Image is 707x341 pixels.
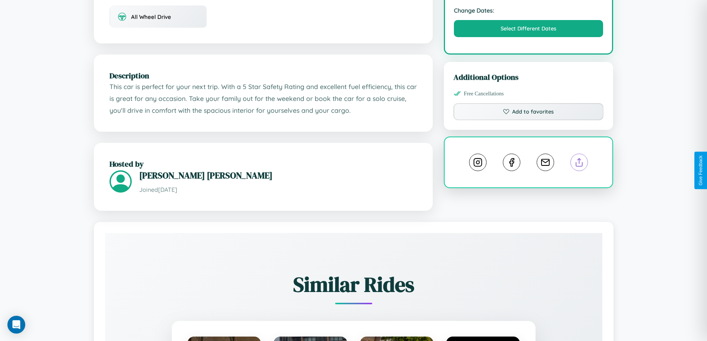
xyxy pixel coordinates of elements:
h2: Description [109,70,417,81]
div: Open Intercom Messenger [7,316,25,334]
div: Give Feedback [698,155,703,186]
span: Free Cancellations [464,91,504,97]
span: All Wheel Drive [131,13,171,20]
button: Select Different Dates [454,20,603,37]
button: Add to favorites [454,103,604,120]
strong: Change Dates: [454,7,603,14]
p: This car is perfect for your next trip. With a 5 Star Safety Rating and excellent fuel efficiency... [109,81,417,116]
p: Joined [DATE] [139,184,417,195]
h2: Similar Rides [131,270,576,299]
h2: Hosted by [109,158,417,169]
h3: Additional Options [454,72,604,82]
h3: [PERSON_NAME] [PERSON_NAME] [139,169,417,181]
